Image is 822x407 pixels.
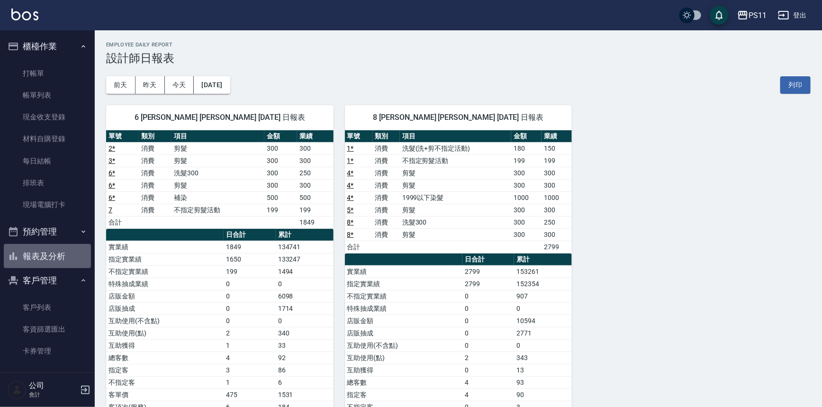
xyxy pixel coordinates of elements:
[224,253,276,265] td: 1650
[462,290,515,302] td: 0
[542,228,572,241] td: 300
[4,268,91,293] button: 客戶管理
[224,352,276,364] td: 4
[224,302,276,315] td: 0
[297,142,333,154] td: 300
[511,191,542,204] td: 1000
[372,142,400,154] td: 消費
[29,381,77,390] h5: 公司
[372,167,400,179] td: 消費
[542,130,572,143] th: 業績
[106,42,811,48] h2: Employee Daily Report
[542,191,572,204] td: 1000
[4,297,91,318] a: 客戶列表
[710,6,729,25] button: save
[542,154,572,167] td: 199
[400,142,511,154] td: 洗髮(洗+剪不指定活動)
[4,366,91,391] button: 行銷工具
[276,278,334,290] td: 0
[514,265,572,278] td: 153261
[733,6,770,25] button: PS11
[542,142,572,154] td: 150
[139,130,172,143] th: 類別
[4,106,91,128] a: 現金收支登錄
[117,113,322,122] span: 6 [PERSON_NAME] [PERSON_NAME] [DATE] 日報表
[297,216,333,228] td: 1849
[4,84,91,106] a: 帳單列表
[224,278,276,290] td: 0
[106,130,334,229] table: a dense table
[106,52,811,65] h3: 設計師日報表
[106,265,224,278] td: 不指定實業績
[780,76,811,94] button: 列印
[172,204,264,216] td: 不指定剪髮活動
[511,204,542,216] td: 300
[297,179,333,191] td: 300
[400,179,511,191] td: 剪髮
[264,154,297,167] td: 300
[4,244,91,269] button: 報表及分析
[511,130,542,143] th: 金額
[264,191,297,204] td: 500
[264,130,297,143] th: 金額
[542,204,572,216] td: 300
[400,216,511,228] td: 洗髮300
[345,265,462,278] td: 實業績
[276,290,334,302] td: 6098
[264,204,297,216] td: 199
[106,76,135,94] button: 前天
[11,9,38,20] img: Logo
[542,216,572,228] td: 250
[462,389,515,401] td: 4
[372,179,400,191] td: 消費
[345,278,462,290] td: 指定實業績
[345,130,372,143] th: 單號
[106,278,224,290] td: 特殊抽成業績
[264,179,297,191] td: 300
[106,241,224,253] td: 實業績
[514,389,572,401] td: 90
[106,315,224,327] td: 互助使用(不含點)
[276,302,334,315] td: 1714
[514,339,572,352] td: 0
[514,253,572,266] th: 累計
[462,327,515,339] td: 0
[224,389,276,401] td: 475
[106,130,139,143] th: 單號
[400,167,511,179] td: 剪髮
[749,9,767,21] div: PS11
[345,290,462,302] td: 不指定實業績
[106,290,224,302] td: 店販金額
[172,142,264,154] td: 剪髮
[106,352,224,364] td: 總客數
[4,150,91,172] a: 每日結帳
[400,204,511,216] td: 剪髮
[511,179,542,191] td: 300
[462,302,515,315] td: 0
[8,380,27,399] img: Person
[297,130,333,143] th: 業績
[165,76,194,94] button: 今天
[462,364,515,376] td: 0
[224,364,276,376] td: 3
[297,167,333,179] td: 250
[514,327,572,339] td: 2771
[345,302,462,315] td: 特殊抽成業績
[356,113,561,122] span: 8 [PERSON_NAME] [PERSON_NAME] [DATE] 日報表
[4,34,91,59] button: 櫃檯作業
[345,315,462,327] td: 店販金額
[224,265,276,278] td: 199
[372,154,400,167] td: 消費
[462,253,515,266] th: 日合計
[139,167,172,179] td: 消費
[172,179,264,191] td: 剪髮
[224,241,276,253] td: 1849
[297,204,333,216] td: 199
[372,191,400,204] td: 消費
[224,290,276,302] td: 0
[462,278,515,290] td: 2799
[514,352,572,364] td: 343
[4,172,91,194] a: 排班表
[542,241,572,253] td: 2799
[4,63,91,84] a: 打帳單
